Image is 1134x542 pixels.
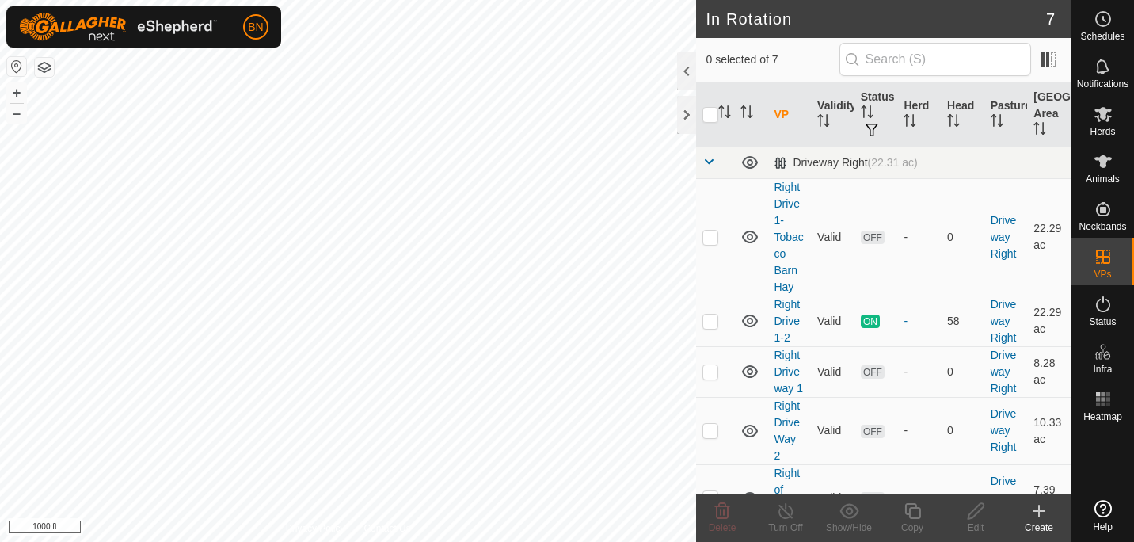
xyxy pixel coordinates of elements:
p-sorticon: Activate to sort [740,108,753,120]
a: Right of Driveway 3 [774,467,803,529]
td: Valid [811,296,854,346]
td: 0 [941,178,984,296]
a: Driveway Right [991,298,1017,344]
h2: In Rotation [706,10,1045,29]
a: Right Drive Way 2 [774,399,800,462]
p-sorticon: Activate to sort [718,108,731,120]
div: - [904,313,934,330]
div: Turn Off [754,521,817,535]
span: Animals [1086,174,1120,184]
img: Gallagher Logo [19,13,217,41]
div: Edit [944,521,1007,535]
p-sorticon: Activate to sort [947,116,960,129]
a: Privacy Policy [286,521,345,536]
td: 22.29 ac [1027,178,1071,296]
a: Right Drive way 1 [774,349,803,395]
span: Herds [1090,127,1115,136]
th: Head [941,82,984,147]
button: Map Layers [35,58,54,77]
div: - [904,364,934,380]
td: 8.28 ac [1027,346,1071,397]
td: 10.33 ac [1027,397,1071,464]
span: Delete [709,522,736,533]
span: 0 selected of 7 [706,52,839,68]
button: + [7,83,26,102]
span: Help [1093,522,1113,532]
a: Driveway Right [991,349,1017,395]
th: VP [767,82,811,147]
span: Schedules [1080,32,1124,41]
td: 0 [941,397,984,464]
div: Create [1007,521,1071,535]
span: Infra [1093,365,1112,374]
p-sorticon: Activate to sort [861,108,873,120]
div: - [904,229,934,246]
span: BN [248,19,263,36]
td: Valid [811,346,854,397]
div: - [904,422,934,439]
span: OFF [861,231,885,244]
a: Driveway Right [991,214,1017,260]
span: Notifications [1077,79,1128,89]
div: Driveway Right [774,156,917,170]
td: Valid [811,178,854,296]
th: [GEOGRAPHIC_DATA] Area [1027,82,1071,147]
span: 7 [1046,7,1055,31]
a: Driveway Right [991,407,1017,453]
button: – [7,104,26,123]
a: Help [1071,494,1134,538]
p-sorticon: Activate to sort [991,116,1003,129]
td: 58 [941,296,984,346]
p-sorticon: Activate to sort [904,116,916,129]
span: (22.31 ac) [868,156,918,169]
a: Right Drive 1-2 [774,298,800,344]
span: Neckbands [1079,222,1126,231]
td: 22.29 ac [1027,296,1071,346]
span: OFF [861,492,885,506]
th: Herd [897,82,941,147]
div: Copy [881,521,944,535]
td: Valid [811,464,854,532]
span: ON [861,315,880,328]
button: Reset Map [7,57,26,76]
div: - [904,490,934,506]
span: VPs [1094,269,1111,279]
td: 0 [941,464,984,532]
div: Show/Hide [817,521,881,535]
th: Validity [811,82,854,147]
th: Status [854,82,898,147]
p-sorticon: Activate to sort [817,116,830,129]
td: Valid [811,397,854,464]
a: Driveway Right [991,475,1017,521]
p-sorticon: Activate to sort [1033,124,1046,137]
span: Heatmap [1083,412,1122,422]
span: OFF [861,425,885,438]
td: 7.39 ac [1027,464,1071,532]
input: Search (S) [839,43,1031,76]
span: Status [1089,317,1116,326]
span: OFF [861,365,885,379]
td: 0 [941,346,984,397]
th: Pasture [984,82,1028,147]
a: Contact Us [363,521,410,536]
a: Right Drive 1- Tobacco Barn Hay [774,181,803,293]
